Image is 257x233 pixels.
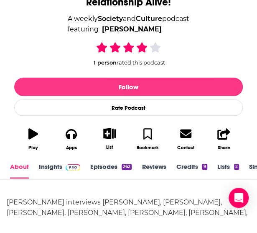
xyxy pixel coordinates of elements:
[177,145,194,150] div: Contact
[142,163,166,179] a: Reviews
[28,145,38,150] div: Play
[176,163,207,179] a: Credits9
[129,122,167,155] button: Bookmark
[52,122,90,155] button: Apps
[202,164,207,170] div: 9
[66,164,80,171] img: Podchaser Pro
[14,78,243,96] button: Follow
[234,164,239,170] div: 2
[66,41,191,66] div: 1 personrated this podcast
[14,122,52,155] button: Play
[102,24,162,35] a: Neil Sattin
[68,13,189,35] div: A weekly podcast
[122,164,132,170] div: 262
[167,122,205,155] a: Contact
[117,60,165,66] span: rated this podcast
[94,60,117,66] span: 1 person
[90,163,132,179] a: Episodes262
[90,122,128,155] button: List
[14,99,243,116] div: Rate Podcast
[39,163,80,179] a: InsightsPodchaser Pro
[68,24,189,35] span: featuring
[98,15,123,23] a: Society
[205,122,243,155] button: Share
[217,163,239,179] a: Lists2
[123,15,136,23] span: and
[136,15,162,23] a: Culture
[66,145,77,150] div: Apps
[229,188,249,208] div: Open Intercom Messenger
[137,145,159,150] div: Bookmark
[10,163,29,179] a: About
[217,145,230,150] div: Share
[106,145,113,150] div: List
